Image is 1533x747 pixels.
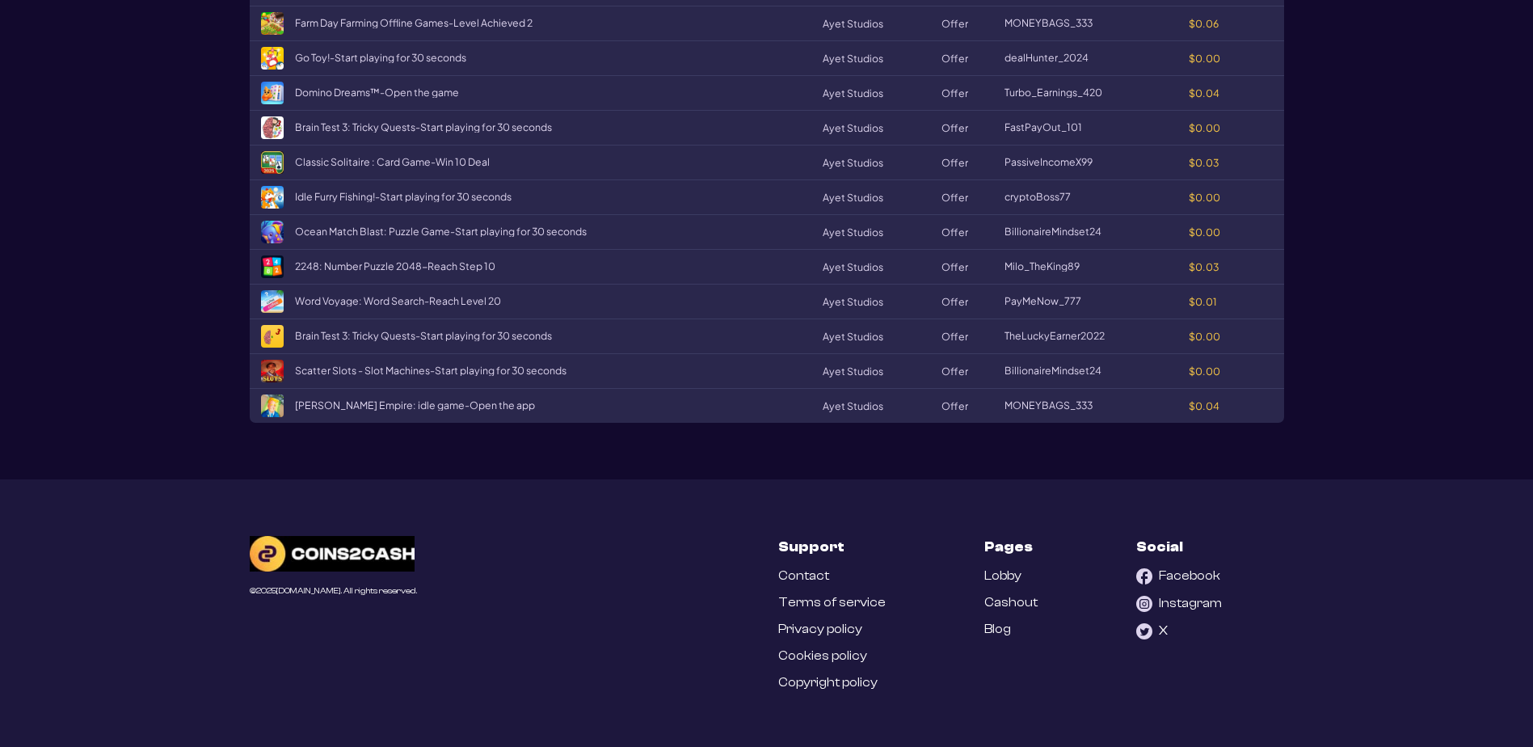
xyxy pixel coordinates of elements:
a: Instagram [1136,596,1222,612]
td: Ayet Studios [817,111,936,146]
a: Copyright policy [778,675,878,690]
td: Offer [936,354,999,389]
a: X [1136,623,1168,639]
td: $0.01 [1183,285,1283,319]
span: Brain Test 3: Tricky Quests - Start playing for 30 seconds [295,122,552,133]
td: Offer [936,41,999,76]
h3: Support [778,536,844,557]
img: Word Voyage: Word Search [261,290,284,313]
span: dealHunter_2024 [1004,53,1089,64]
span: Classic Solitaire : Card Game - Win 10 Deal [295,157,490,168]
img: Scatter Slots - Slot Machines [261,360,284,382]
img: Farm Day Farming Offline Games [261,12,284,35]
img: Facebook [1136,568,1152,585]
span: TheLuckyEarner2022 [1004,331,1105,342]
a: Lobby [984,568,1021,584]
img: X [1136,623,1152,639]
img: Classic Solitaire : Card Game [261,151,284,174]
span: Brain Test 3: Tricky Quests - Start playing for 30 seconds [295,331,552,342]
span: MONEYBAGS_333 [1004,18,1093,29]
td: $0.00 [1183,180,1283,215]
img: 2248: Number Puzzle 2048 [261,255,284,278]
a: Cashout [984,595,1038,610]
a: Facebook [1136,568,1220,585]
img: C2C Logo [250,536,415,572]
a: Contact [778,568,829,584]
td: Ayet Studios [817,6,936,41]
td: Offer [936,111,999,146]
span: MONEYBAGS_333 [1004,400,1093,411]
img: Brain Test 3: Tricky Quests [261,325,284,348]
img: Domino Dreams™ [261,82,284,104]
td: Offer [936,285,999,319]
td: Offer [936,180,999,215]
a: Privacy policy [778,622,862,637]
img: Go Toy! [261,47,284,70]
td: Offer [936,250,999,285]
td: Offer [936,319,999,354]
span: Ocean Match Blast: Puzzle Game - Start playing for 30 seconds [295,226,587,238]
td: $0.00 [1183,41,1283,76]
img: Idle Furry Fishing! [261,186,284,209]
img: Ocean Match Blast: Puzzle Game [261,221,284,243]
span: FastPayOut_101 [1004,122,1082,133]
h3: Pages [984,536,1033,557]
td: Ayet Studios [817,41,936,76]
td: Ayet Studios [817,250,936,285]
td: Offer [936,6,999,41]
img: Brain Test 3: Tricky Quests [261,116,284,139]
td: Ayet Studios [817,354,936,389]
img: Instagram [1136,596,1152,612]
td: Offer [936,146,999,180]
td: $0.06 [1183,6,1283,41]
span: PayMeNow_777 [1004,296,1081,307]
span: Go Toy! - Start playing for 30 seconds [295,53,466,64]
td: $0.04 [1183,76,1283,111]
td: $0.00 [1183,354,1283,389]
img: Trump's Empire: idle game [261,395,284,417]
a: Terms of service [778,595,886,610]
td: Ayet Studios [817,215,936,250]
td: $0.00 [1183,111,1283,146]
td: $0.03 [1183,250,1283,285]
span: Domino Dreams™ - Open the game [295,87,459,99]
td: Ayet Studios [817,76,936,111]
span: Milo_TheKing89 [1004,261,1080,272]
span: [PERSON_NAME] Empire: idle game - Open the app [295,400,535,411]
td: Offer [936,389,999,423]
span: Farm Day Farming Offline Games - Level Achieved 2 [295,18,533,29]
td: $0.03 [1183,146,1283,180]
td: Ayet Studios [817,146,936,180]
span: Scatter Slots - Slot Machines - Start playing for 30 seconds [295,365,566,377]
td: Offer [936,76,999,111]
td: Ayet Studios [817,389,936,423]
td: Ayet Studios [817,285,936,319]
div: © 2025 [DOMAIN_NAME]. All rights reserved. [250,587,417,596]
a: Cookies policy [778,648,867,664]
span: Turbo_Earnings_420 [1004,87,1102,99]
td: Offer [936,215,999,250]
h3: Social [1136,536,1183,557]
span: PassiveIncomeX99 [1004,157,1093,168]
td: Ayet Studios [817,180,936,215]
td: $0.04 [1183,389,1283,423]
span: 2248: Number Puzzle 2048 - Reach Step 10 [295,261,495,272]
span: Word Voyage: Word Search - Reach Level 20 [295,296,501,307]
td: Ayet Studios [817,319,936,354]
span: BillionaireMindset24 [1004,226,1101,238]
span: Idle Furry Fishing! - Start playing for 30 seconds [295,192,512,203]
span: BillionaireMindset24 [1004,365,1101,377]
span: cryptoBoss77 [1004,192,1071,203]
td: $0.00 [1183,319,1283,354]
td: $0.00 [1183,215,1283,250]
a: Blog [984,622,1011,637]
